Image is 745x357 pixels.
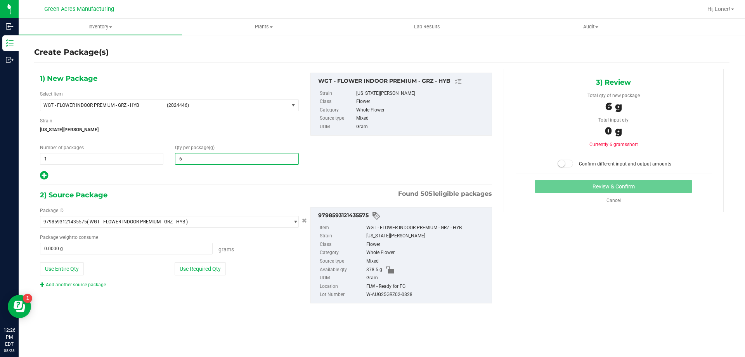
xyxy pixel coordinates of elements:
[40,262,84,275] button: Use Entire Qty
[40,282,106,287] a: Add another source package
[40,174,48,180] span: Add new output
[320,240,365,249] label: Class
[40,235,98,240] span: Package to consume
[318,77,488,86] div: WGT - FLOWER INDOOR PREMIUM - GRZ - HYB
[589,142,638,147] span: Currently 6 grams
[320,274,365,282] label: UOM
[535,180,692,193] button: Review & Confirm
[421,190,435,197] span: 5051
[320,123,355,131] label: UOM
[175,145,215,150] span: Qty per package
[175,262,226,275] button: Use Required Qty
[19,23,182,30] span: Inventory
[320,249,365,257] label: Category
[40,189,107,201] span: 2) Source Package
[320,89,355,98] label: Strain
[356,89,487,98] div: [US_STATE][PERSON_NAME]
[356,106,487,115] div: Whole Flower
[289,100,298,111] span: select
[40,243,212,254] input: 0.0000 g
[43,103,162,108] span: WGT - FLOWER INDOOR PREMIUM - GRZ - HYB
[44,6,114,12] span: Green Acres Manufacturing
[627,142,638,147] span: short
[605,100,622,113] span: 6 g
[19,19,182,35] a: Inventory
[34,47,109,58] h4: Create Package(s)
[59,235,73,240] span: weight
[598,117,629,123] span: Total input qty
[6,23,14,30] inline-svg: Inbound
[356,114,487,123] div: Mixed
[167,103,286,108] span: (2024446)
[356,123,487,131] div: Gram
[40,91,63,98] label: Select Item
[707,6,730,12] span: Hi, Loner!
[87,219,188,225] span: ( WGT - FLOWER INDOOR PREMIUM - GRZ - HYB )
[366,240,488,249] div: Flower
[320,98,355,106] label: Class
[606,198,621,203] a: Cancel
[40,117,52,124] label: Strain
[40,145,84,150] span: Number of packages
[366,282,488,291] div: FLW - Ready for FG
[605,125,622,137] span: 0 g
[320,282,365,291] label: Location
[398,189,492,199] span: Found eligible packages
[404,23,450,30] span: Lab Results
[3,327,15,348] p: 12:26 PM EDT
[182,19,345,35] a: Plants
[320,232,365,240] label: Strain
[366,291,488,299] div: W-AUG25GRZ02-0828
[320,106,355,115] label: Category
[6,56,14,64] inline-svg: Outbound
[40,153,163,164] input: 1
[579,161,671,167] span: Confirm different input and output amounts
[366,266,382,274] span: 378.5 g
[318,211,488,221] div: 9798593121435575
[3,348,15,354] p: 08/28
[366,232,488,240] div: [US_STATE][PERSON_NAME]
[320,291,365,299] label: Lot Number
[40,124,299,136] span: [US_STATE][PERSON_NAME]
[289,216,298,227] span: select
[366,257,488,266] div: Mixed
[366,274,488,282] div: Gram
[509,23,672,30] span: Audit
[23,294,32,303] iframe: Resource center unread badge
[356,98,487,106] div: Flower
[320,224,365,232] label: Item
[182,23,345,30] span: Plants
[6,39,14,47] inline-svg: Inventory
[40,73,97,84] span: 1) New Package
[587,93,640,98] span: Total qty of new package
[43,219,87,225] span: 9798593121435575
[320,257,365,266] label: Source type
[509,19,672,35] a: Audit
[366,249,488,257] div: Whole Flower
[320,114,355,123] label: Source type
[345,19,509,35] a: Lab Results
[320,266,365,274] label: Available qty
[366,224,488,232] div: WGT - FLOWER INDOOR PREMIUM - GRZ - HYB
[40,208,64,213] span: Package ID
[209,145,215,150] span: (g)
[596,77,631,88] span: 3) Review
[8,295,31,318] iframe: Resource center
[218,246,234,253] span: Grams
[300,215,309,226] button: Cancel button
